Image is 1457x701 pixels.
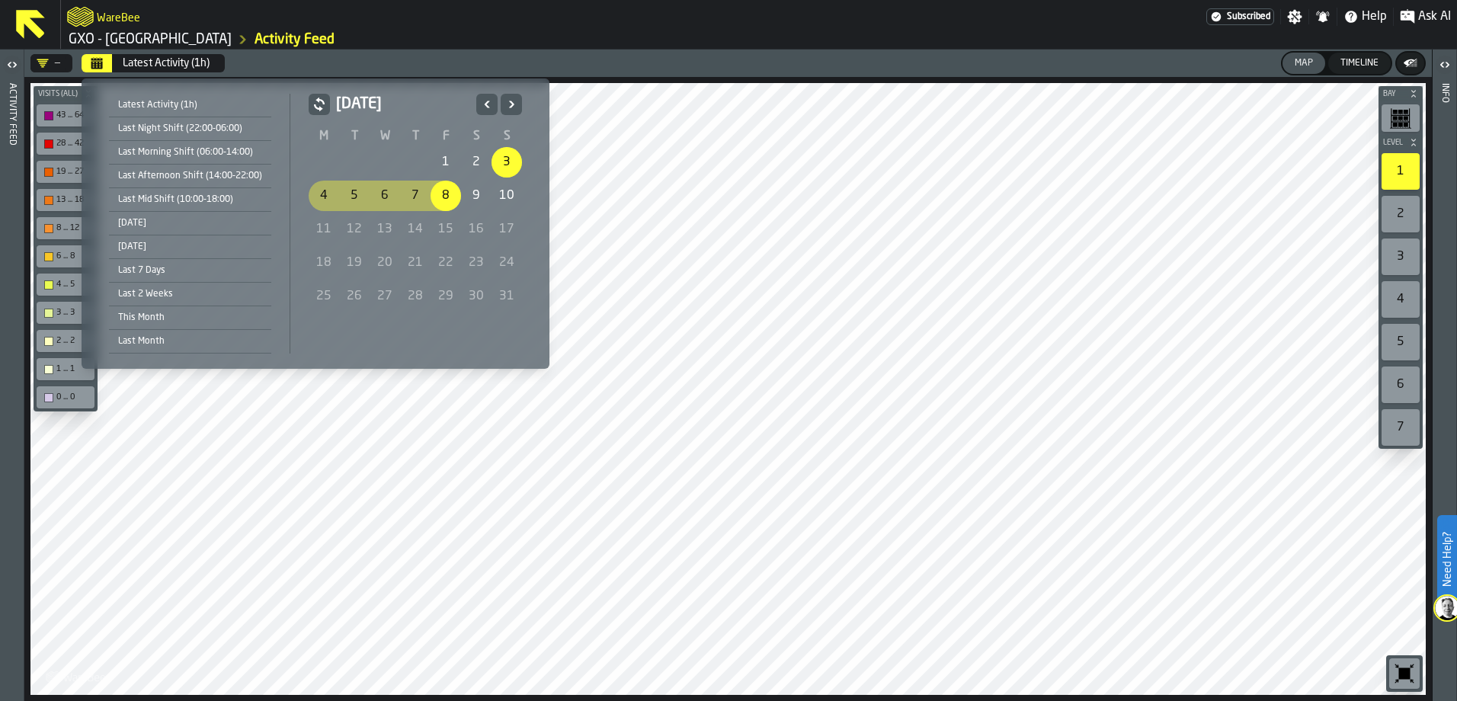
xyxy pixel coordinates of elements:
[461,248,492,278] div: 23
[109,333,271,350] div: Last Month
[109,120,271,137] div: Last Night Shift (22:00-06:00)
[492,181,522,211] div: Sunday 10 August 2025, Last available date
[109,215,271,232] div: [DATE]
[400,214,431,245] div: 14
[461,181,492,211] div: Saturday 9 August 2025
[339,281,370,312] div: Tuesday 26 August 2025
[431,147,461,178] div: Friday 1 August 2025
[309,127,522,313] table: August 2025
[431,214,461,245] div: Friday 15 August 2025
[370,248,400,278] div: 20
[400,248,431,278] div: Thursday 21 August 2025
[109,309,271,326] div: This Month
[461,214,492,245] div: 16
[431,147,461,178] div: 1
[492,214,522,245] div: 17
[370,281,400,312] div: Wednesday 27 August 2025
[492,181,522,211] div: 10
[339,181,370,211] div: Tuesday 5 August 2025 selected
[339,181,370,211] div: 5
[431,214,461,245] div: 15
[370,181,400,211] div: Wednesday 6 August 2025 selected
[309,94,522,313] div: August 2025
[461,147,492,178] div: 2
[109,286,271,302] div: Last 2 Weeks
[109,262,271,279] div: Last 7 Days
[431,181,461,211] div: 8
[492,248,522,278] div: 24
[370,248,400,278] div: Today, Wednesday 20 August 2025
[431,281,461,312] div: Friday 29 August 2025
[370,214,400,245] div: 13
[431,127,461,146] th: F
[309,214,339,245] div: Monday 11 August 2025
[309,281,339,312] div: 25
[370,127,400,146] th: W
[339,281,370,312] div: 26
[336,94,470,115] h2: [DATE]
[339,214,370,245] div: 12
[109,97,271,114] div: Latest Activity (1h)
[492,281,522,312] div: Sunday 31 August 2025
[370,181,400,211] div: 6
[109,238,271,255] div: [DATE]
[400,214,431,245] div: Thursday 14 August 2025
[431,248,461,278] div: Friday 22 August 2025
[492,127,522,146] th: S
[431,248,461,278] div: 22
[109,191,271,208] div: Last Mid Shift (10:00-18:00)
[431,181,461,211] div: Friday 8 August 2025 selected
[400,181,431,211] div: 7
[461,248,492,278] div: Saturday 23 August 2025
[492,147,522,178] div: 3
[492,281,522,312] div: 31
[492,248,522,278] div: Sunday 24 August 2025
[431,281,461,312] div: 29
[339,248,370,278] div: Tuesday 19 August 2025
[309,214,339,245] div: 11
[492,214,522,245] div: Sunday 17 August 2025
[370,281,400,312] div: 27
[339,214,370,245] div: Tuesday 12 August 2025
[339,127,370,146] th: T
[461,281,492,312] div: 30
[309,127,339,146] th: M
[461,127,492,146] th: S
[339,248,370,278] div: 19
[309,181,339,211] div: 4
[476,94,498,115] button: Previous
[501,94,522,115] button: Next
[461,181,492,211] div: 9
[309,181,339,211] div: Monday 4 August 2025 selected
[461,147,492,178] div: Saturday 2 August 2025
[309,248,339,278] div: Monday 18 August 2025
[94,91,537,357] div: Select date range Select date range
[400,181,431,211] div: Thursday 7 August 2025 selected
[400,281,431,312] div: 28
[400,248,431,278] div: 21
[1439,517,1455,602] label: Need Help?
[370,214,400,245] div: Wednesday 13 August 2025
[492,147,522,178] div: Sunday 3 August 2025 selected
[109,168,271,184] div: Last Afternoon Shift (14:00-22:00)
[309,281,339,312] div: Monday 25 August 2025
[461,281,492,312] div: Saturday 30 August 2025
[461,214,492,245] div: Saturday 16 August 2025
[309,94,330,115] button: button-
[109,144,271,161] div: Last Morning Shift (06:00-14:00)
[400,281,431,312] div: Thursday 28 August 2025
[309,248,339,278] div: 18
[400,127,431,146] th: T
